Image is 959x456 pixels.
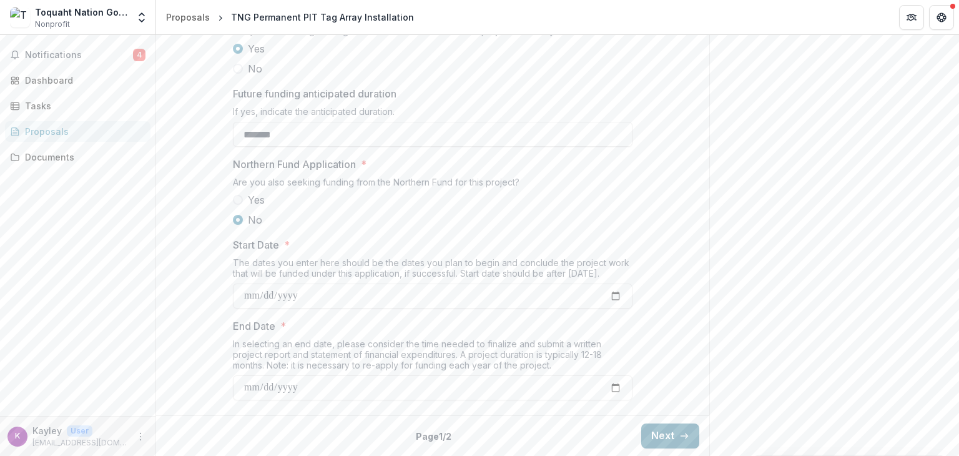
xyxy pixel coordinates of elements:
button: More [133,429,148,444]
p: Page 1 / 2 [416,430,451,443]
img: Toquaht Nation Government [10,7,30,27]
p: Northern Fund Application [233,157,356,172]
p: [EMAIL_ADDRESS][DOMAIN_NAME] [32,437,128,449]
div: Documents [25,151,140,164]
span: 4 [133,49,145,61]
a: Tasks [5,96,150,116]
div: Are you also seeking funding from the Northern Fund for this project? [233,177,632,192]
div: Proposals [25,125,140,138]
div: The dates you enter here should be the dates you plan to begin and conclude the project work that... [233,257,632,284]
nav: breadcrumb [161,8,419,26]
div: Toquaht Nation Government [35,6,128,19]
div: Tasks [25,99,140,112]
div: Kayley [15,432,20,440]
div: TNG Permanent PIT Tag Array Installation [231,11,414,24]
div: If yes, indicate the anticipated duration. [233,106,632,122]
a: Proposals [5,121,150,142]
div: Proposals [166,11,210,24]
a: Documents [5,147,150,167]
a: Dashboard [5,70,150,91]
span: No [248,61,262,76]
p: Kayley [32,424,62,437]
button: Partners [899,5,924,30]
button: Get Help [929,5,954,30]
button: Open entity switcher [133,5,150,30]
div: Dashboard [25,74,140,87]
p: User [67,425,92,437]
span: Yes [248,192,265,207]
span: Notifications [25,50,133,61]
span: Nonprofit [35,19,70,30]
p: Future funding anticipated duration [233,86,396,101]
p: Start Date [233,237,279,252]
button: Next [641,424,699,449]
button: Notifications4 [5,45,150,65]
p: End Date [233,319,275,334]
span: No [248,212,262,227]
a: Proposals [161,8,215,26]
span: Yes [248,41,265,56]
div: In selecting an end date, please consider the time needed to finalize and submit a written projec... [233,339,632,375]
